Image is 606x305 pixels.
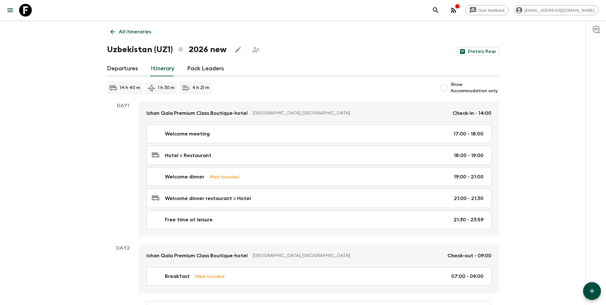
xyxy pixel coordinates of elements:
a: Welcome dinner restaurant > Hotel21:00 - 21:30 [146,189,491,208]
span: Share this itinerary [250,43,262,56]
p: 17:00 - 18:00 [454,130,483,138]
p: Welcome meeting [165,130,210,138]
span: [EMAIL_ADDRESS][DOMAIN_NAME] [521,8,598,13]
a: Welcome meeting17:00 - 18:00 [146,125,491,143]
a: Ichan Qala Premium Class Boutique-hotel[GEOGRAPHIC_DATA], [GEOGRAPHIC_DATA]Check-out - 09:00 [139,244,499,267]
p: 21:00 - 21:30 [454,195,483,202]
p: 21:30 - 23:59 [454,216,483,224]
p: Ichan Qala Premium Class Boutique-hotel [146,109,248,117]
p: Hotel > Restaurant [165,152,211,159]
p: Free time at leisure [165,216,213,224]
p: All itineraries [119,28,151,36]
a: All itineraries [107,25,155,38]
a: Pack Leaders [187,61,224,76]
p: Check-out - 09:00 [447,252,491,260]
a: Give feedback [465,5,509,15]
p: Welcome dinner restaurant > Hotel [165,195,251,202]
p: Day 1 [107,102,139,109]
p: Breakfast [165,273,190,280]
a: Dietary Reqs [457,47,499,56]
p: Ichan Qala Premium Class Boutique-hotel [146,252,248,260]
p: [GEOGRAPHIC_DATA], [GEOGRAPHIC_DATA] [253,110,447,116]
p: Day 2 [107,244,139,252]
a: Departures [107,61,138,76]
button: Edit this itinerary [232,43,244,56]
a: Hotel > Restaurant18:00 - 19:00 [146,146,491,165]
span: Show Accommodation only [451,81,499,94]
a: BreakfastMeal Included07:00 - 09:00 [146,267,491,286]
button: search adventures [429,4,442,17]
p: 14 h 40 m [120,85,140,91]
a: Itinerary [151,61,174,76]
a: Ichan Qala Premium Class Boutique-hotel[GEOGRAPHIC_DATA], [GEOGRAPHIC_DATA]Check-in - 14:00 [139,102,499,125]
p: Welcome dinner [165,173,204,181]
p: Meal Included [195,273,224,280]
h1: Uzbekistan (UZ1) 2026 new [107,43,227,56]
p: Check-in - 14:00 [453,109,491,117]
p: [GEOGRAPHIC_DATA], [GEOGRAPHIC_DATA] [253,253,442,259]
p: 18:00 - 19:00 [454,152,483,159]
p: 4 h 21 m [192,85,209,91]
button: menu [4,4,17,17]
p: 07:00 - 09:00 [451,273,483,280]
p: 19:00 - 21:00 [454,173,483,181]
span: Give feedback [475,8,508,13]
a: Welcome dinnerMeal Included19:00 - 21:00 [146,168,491,186]
a: Free time at leisure21:30 - 23:59 [146,211,491,229]
p: Meal Included [209,173,239,180]
p: 1 h 30 m [158,85,174,91]
div: [EMAIL_ADDRESS][DOMAIN_NAME] [514,5,598,15]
